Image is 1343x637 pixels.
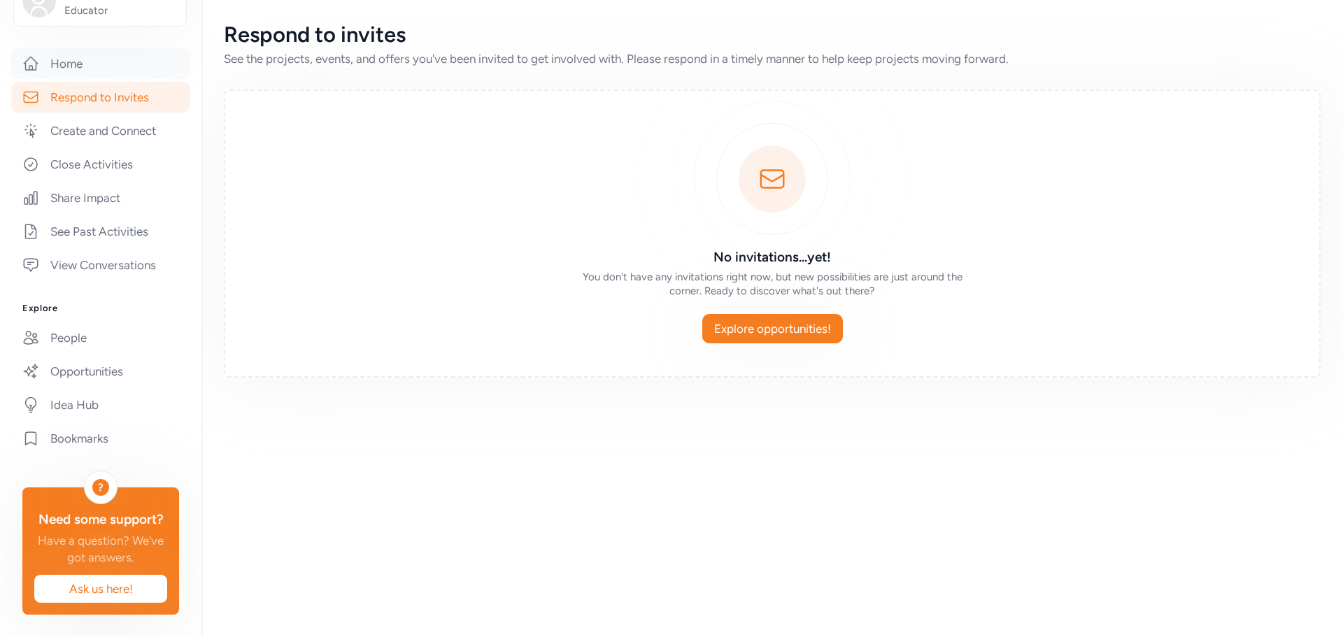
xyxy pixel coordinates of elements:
button: Ask us here! [34,574,168,603]
button: Explore opportunities! [702,314,843,343]
a: Share Impact [11,182,190,213]
div: You don't have any invitations right now, but new possibilities are just around the corner. Ready... [571,270,974,298]
div: Have a question? We've got answers. [34,532,168,566]
div: See the projects, events, and offers you've been invited to get involved with. Please respond in ... [224,50,1321,67]
a: Bookmarks [11,423,190,454]
span: Explore opportunities! [714,320,831,337]
h3: Explore [22,303,179,314]
a: Opportunities [11,356,190,387]
a: Idea Hub [11,389,190,420]
a: People [11,322,190,353]
div: Need some support? [34,510,168,529]
a: Create and Connect [11,115,190,146]
div: ? [92,479,109,496]
a: See Past Activities [11,216,190,247]
a: Explore opportunities! [703,315,842,343]
a: Close Activities [11,149,190,180]
span: Educator [64,3,178,17]
h3: No invitations...yet! [571,248,974,267]
a: Respond to Invites [11,82,190,113]
span: Ask us here! [45,580,156,597]
a: View Conversations [11,250,190,280]
a: Home [11,48,190,79]
div: Respond to invites [224,22,1321,48]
